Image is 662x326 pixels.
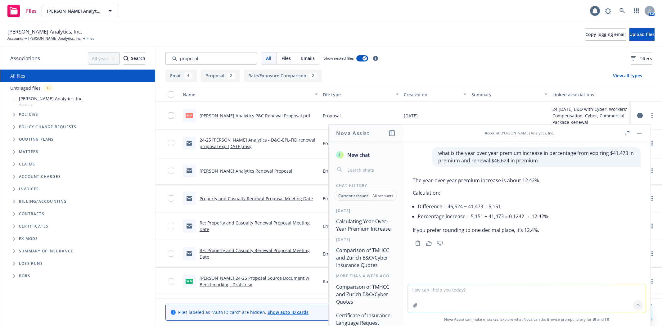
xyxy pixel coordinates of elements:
a: BI [592,317,596,322]
input: Toggle Row Selected [168,168,174,174]
button: Calculating Year-Over-Year Premium Increase [334,216,398,234]
a: more [648,112,656,119]
span: Claims [19,162,35,166]
input: Toggle Row Selected [168,195,174,201]
a: Switch app [630,5,643,17]
input: Toggle Row Selected [168,223,174,229]
span: Email [323,168,334,174]
span: Email [323,223,334,229]
p: All accounts [372,193,393,198]
span: Proposal [323,140,341,147]
button: Created on [401,87,469,102]
span: Filters [631,55,652,62]
span: Account [485,130,500,136]
span: Proposal [323,112,341,119]
button: New chat [334,149,398,161]
a: more [648,195,656,202]
a: All files [10,73,25,79]
span: BORs [19,274,30,278]
a: [PERSON_NAME] Analytics, Inc. [28,36,82,41]
button: Upload files [629,28,655,41]
div: File type [323,91,392,98]
div: Folder Tree Example [0,195,155,282]
span: Matters [19,150,38,154]
span: Nova Assist can make mistakes. Explore what Nova can do: Browse prompt library for and [405,313,648,326]
h1: Nova Assist [336,129,370,137]
div: Summary [471,91,541,98]
span: All [266,55,271,61]
a: Files [5,2,39,20]
a: Search [616,5,628,17]
span: Rate/Exposure Comparison [323,278,379,285]
button: Email [165,70,197,82]
button: Copy logging email [585,28,626,41]
div: 4 [184,72,192,79]
a: more [648,167,656,174]
p: Calculation: [413,189,548,197]
a: Accounts [7,36,23,41]
a: more [648,278,656,285]
button: Rate/Exposure Comparison [244,70,322,82]
p: If you prefer rounding to one decimal place, it’s 12.4%. [413,226,548,234]
input: Toggle Row Selected [168,278,174,284]
button: Linked associations [550,87,631,102]
span: Copy logging email [585,31,626,37]
input: Toggle Row Selected [168,140,174,146]
div: More than a week ago [329,273,403,278]
span: Ex Mods [19,237,38,241]
input: Search chats [346,165,395,174]
span: [PERSON_NAME] Analytics, Inc. [47,8,101,14]
button: SearchSearch [124,52,145,65]
button: Comparison of TMHCC and Zurich E&O/Cyber Insurance Quotes [334,245,398,271]
span: Email [323,251,334,257]
button: Filters [631,52,652,65]
button: Summary [469,87,550,102]
span: Files [26,8,37,13]
p: what is the year over year premium increase in percentage from expiring $41,473 in premium and re... [438,149,634,164]
span: Filters [639,55,652,62]
div: [DATE] [329,208,403,213]
span: Quoting plans [19,138,54,141]
a: Report a Bug [602,5,614,17]
a: [PERSON_NAME] Analytics Renewal Proposal [200,168,292,174]
div: [DATE] [329,237,403,242]
span: Upload files [629,31,655,37]
div: Created on [404,91,460,98]
input: Search by keyword... [165,52,257,65]
button: [PERSON_NAME] Analytics, Inc. [42,5,119,17]
span: Policies [19,113,38,116]
span: xlsx [186,279,193,283]
span: Files labeled as "Auto ID card" are hidden. [178,309,308,315]
a: more [648,139,656,147]
div: Chat History [329,183,403,188]
a: more [648,222,656,230]
a: [PERSON_NAME] Analytics P&C Renewal Proposal.pdf [200,113,310,119]
li: Percentage increase = 5,151 ÷ 41,473 ≈ 0.1242 → 12.42% [418,211,548,221]
span: New chat [346,151,370,159]
a: Show auto ID cards [268,309,308,315]
span: Policy change requests [19,125,76,129]
span: pdf [186,113,193,118]
button: Comparison of TMHCC and Zurich E&O/Cyber Quotes [334,281,398,307]
div: 2 [227,72,235,79]
span: Billing/Accounting [19,200,67,203]
span: Files [281,55,291,61]
input: Toggle Row Selected [168,112,174,119]
button: Proposal [201,70,240,82]
button: View all types [603,70,652,82]
div: 24 [DATE] E&O with Cyber, Workers' Compensation, Cyber, Commercial Package Renewal [552,106,628,125]
span: Summary of insurance [19,249,73,253]
input: Toggle Row Selected [168,251,174,257]
span: Contracts [19,212,44,216]
div: 2 [309,72,317,79]
a: TR [605,317,609,322]
span: [DATE] [404,112,418,119]
span: Account [19,102,83,107]
a: Re: Property and Casualty Renewal Proposal Meeting Date [200,220,310,232]
span: Associations [10,54,40,62]
p: The year-over-year premium increase is about 12.42%. [413,177,548,184]
a: Untriaged files [10,85,41,91]
span: Loss Runs [19,262,43,265]
button: Name [180,87,320,102]
a: RE: Property and Casualty Renewal Proposal Meeting Date [200,247,310,260]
